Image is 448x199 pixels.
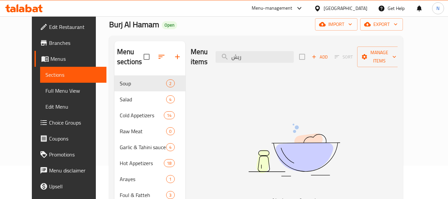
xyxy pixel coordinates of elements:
div: items [166,127,174,135]
div: items [166,143,174,151]
a: Menus [34,51,107,67]
span: 4 [166,96,174,103]
span: Menus [50,55,101,63]
span: import [320,20,352,29]
a: Sections [40,67,107,83]
span: Choice Groups [49,119,101,127]
a: Coupons [34,131,107,147]
div: Raw Meat0 [114,123,185,139]
span: Menu disclaimer [49,166,101,174]
div: items [164,111,174,119]
span: Sort sections [154,49,169,65]
span: export [365,20,398,29]
span: Edit Menu [45,103,101,111]
span: Coupons [49,135,101,143]
span: 1 [166,176,174,182]
span: 4 [166,144,174,150]
span: 18 [164,160,174,166]
div: Hot Appetizers18 [114,155,185,171]
div: Cold Appetizers14 [114,107,185,123]
span: Soup [120,79,166,87]
a: Promotions [34,147,107,162]
div: Menu-management [252,4,292,12]
span: Foul & Fatteh [120,191,166,199]
a: Upsell [34,178,107,194]
span: Garlic & Tahini sauce [120,143,166,151]
a: Menu disclaimer [34,162,107,178]
span: Branches [49,39,101,47]
a: Choice Groups [34,115,107,131]
span: Hot Appetizers [120,159,164,167]
div: items [164,159,174,167]
span: 3 [166,192,174,198]
span: Select section first [330,52,357,62]
span: 0 [166,128,174,135]
span: Salad [120,95,166,103]
button: Manage items [357,47,402,67]
div: Soup2 [114,75,185,91]
div: items [166,79,174,87]
div: items [166,175,174,183]
span: Promotions [49,150,101,158]
span: Sections [45,71,101,79]
div: Garlic & Tahini sauce4 [114,139,185,155]
span: Raw Meat [120,127,166,135]
span: Manage items [362,49,396,65]
button: export [360,18,403,31]
span: 2 [166,80,174,87]
div: items [166,191,174,199]
span: Arayes [120,175,166,183]
span: 14 [164,112,174,119]
span: Upsell [49,182,101,190]
span: Cold Appetizers [120,111,164,119]
div: Arayes1 [114,171,185,187]
div: [GEOGRAPHIC_DATA] [324,5,367,12]
a: Edit Menu [40,99,107,115]
span: Edit Restaurant [49,23,101,31]
span: Select all sections [140,50,154,64]
button: import [315,18,357,31]
h2: Menu items [191,47,208,67]
div: items [166,95,174,103]
span: Add [311,53,329,61]
a: Branches [34,35,107,51]
span: Burj Al Hamam [109,17,159,32]
span: Full Menu View [45,87,101,95]
div: Open [162,21,177,29]
input: search [216,51,294,63]
button: Add [309,52,330,62]
span: N [436,5,439,12]
span: Open [162,22,177,28]
a: Edit Restaurant [34,19,107,35]
a: Full Menu View [40,83,107,99]
img: dish.svg [211,106,377,194]
div: Salad4 [114,91,185,107]
h2: Menu sections [117,47,144,67]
